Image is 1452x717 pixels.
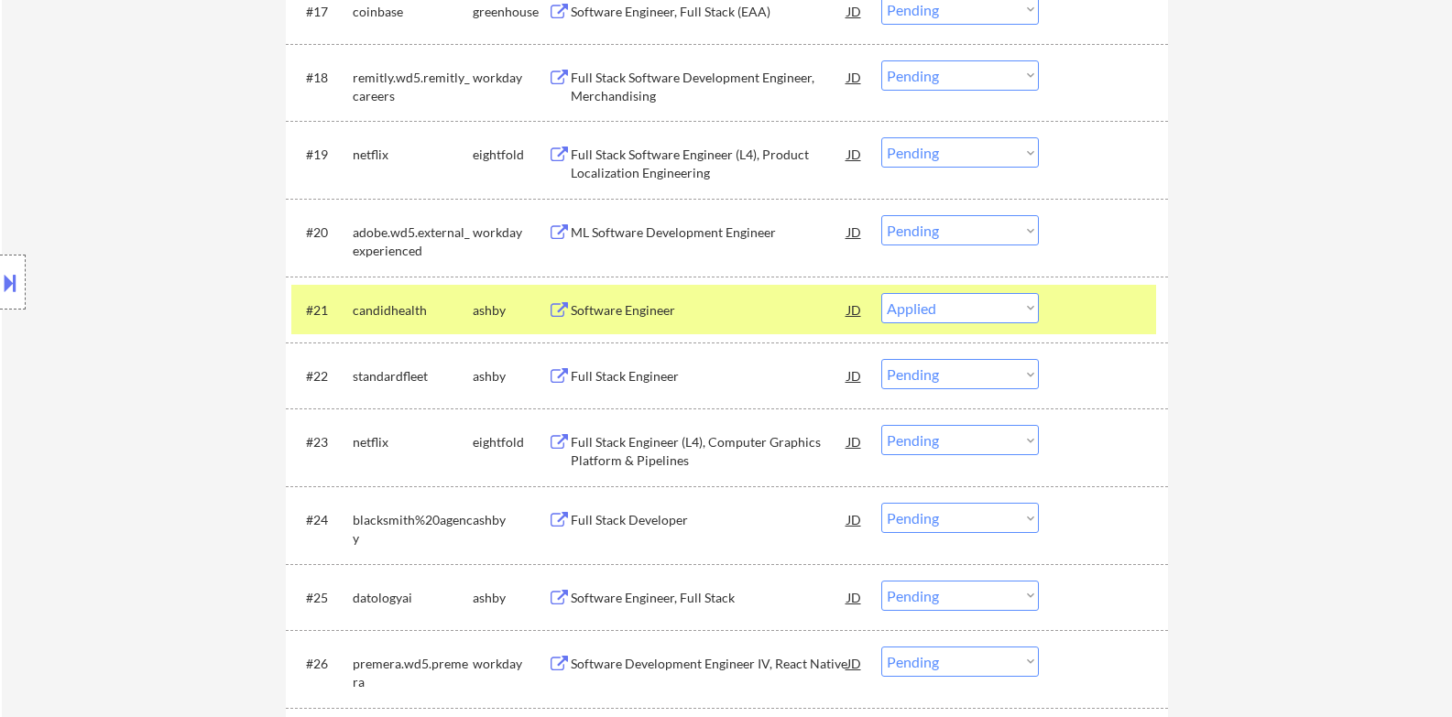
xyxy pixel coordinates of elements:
[473,589,548,607] div: ashby
[353,511,473,547] div: blacksmith%20agency
[571,223,847,242] div: ML Software Development Engineer
[473,655,548,673] div: workday
[846,359,864,392] div: JD
[846,503,864,536] div: JD
[846,581,864,614] div: JD
[306,69,338,87] div: #18
[846,137,864,170] div: JD
[306,511,338,529] div: #24
[571,69,847,104] div: Full Stack Software Development Engineer, Merchandising
[571,146,847,181] div: Full Stack Software Engineer (L4), Product Localization Engineering
[473,301,548,320] div: ashby
[353,655,473,690] div: premera.wd5.premera
[571,511,847,529] div: Full Stack Developer
[353,146,473,164] div: netflix
[353,301,473,320] div: candidhealth
[353,589,473,607] div: datologyai
[473,511,548,529] div: ashby
[473,3,548,21] div: greenhouse
[306,3,338,21] div: #17
[571,655,847,673] div: Software Development Engineer IV, React Native
[571,301,847,320] div: Software Engineer
[473,69,548,87] div: workday
[353,69,473,104] div: remitly.wd5.remitly_careers
[353,223,473,259] div: adobe.wd5.external_experienced
[473,223,548,242] div: workday
[353,433,473,451] div: netflix
[353,3,473,21] div: coinbase
[473,146,548,164] div: eightfold
[846,425,864,458] div: JD
[846,293,864,326] div: JD
[571,367,847,386] div: Full Stack Engineer
[306,655,338,673] div: #26
[571,3,847,21] div: Software Engineer, Full Stack (EAA)
[306,589,338,607] div: #25
[353,367,473,386] div: standardfleet
[571,433,847,469] div: Full Stack Engineer (L4), Computer Graphics Platform & Pipelines
[846,60,864,93] div: JD
[473,433,548,451] div: eightfold
[473,367,548,386] div: ashby
[846,215,864,248] div: JD
[571,589,847,607] div: Software Engineer, Full Stack
[846,646,864,679] div: JD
